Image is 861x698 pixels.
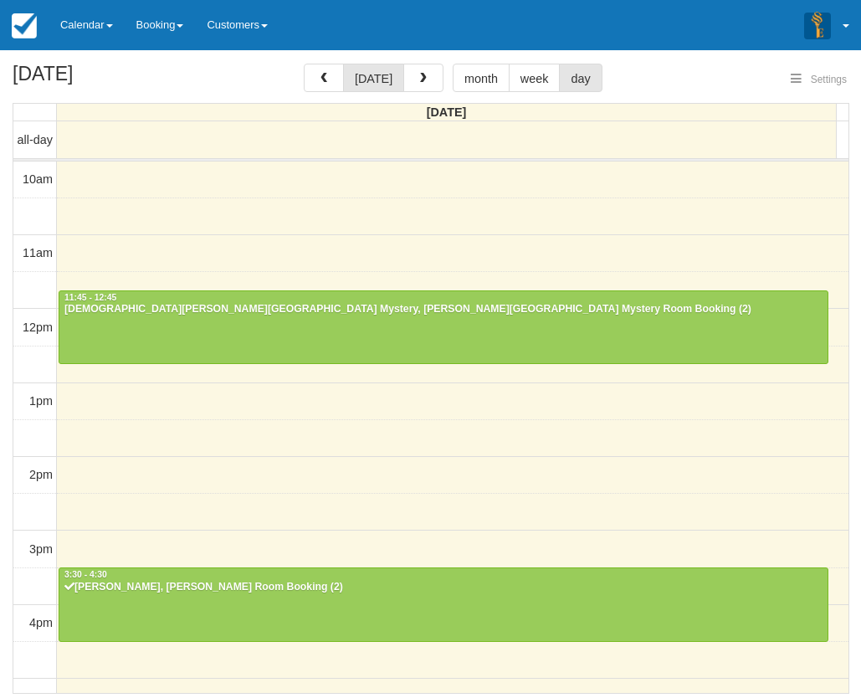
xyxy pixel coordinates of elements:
[427,105,467,119] span: [DATE]
[509,64,561,92] button: week
[453,64,510,92] button: month
[781,68,857,92] button: Settings
[23,246,53,259] span: 11am
[13,64,224,95] h2: [DATE]
[29,468,53,481] span: 2pm
[343,64,404,92] button: [DATE]
[23,321,53,334] span: 12pm
[18,133,53,146] span: all-day
[64,303,823,316] div: [DEMOGRAPHIC_DATA][PERSON_NAME][GEOGRAPHIC_DATA] Mystery, [PERSON_NAME][GEOGRAPHIC_DATA] Mystery ...
[29,394,53,408] span: 1pm
[811,74,847,85] span: Settings
[12,13,37,38] img: checkfront-main-nav-mini-logo.png
[64,570,107,579] span: 3:30 - 4:30
[29,616,53,629] span: 4pm
[59,290,828,364] a: 11:45 - 12:45[DEMOGRAPHIC_DATA][PERSON_NAME][GEOGRAPHIC_DATA] Mystery, [PERSON_NAME][GEOGRAPHIC_D...
[64,293,116,302] span: 11:45 - 12:45
[23,172,53,186] span: 10am
[59,567,828,641] a: 3:30 - 4:30[PERSON_NAME], [PERSON_NAME] Room Booking (2)
[559,64,602,92] button: day
[804,12,831,38] img: A3
[29,542,53,556] span: 3pm
[64,581,823,594] div: [PERSON_NAME], [PERSON_NAME] Room Booking (2)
